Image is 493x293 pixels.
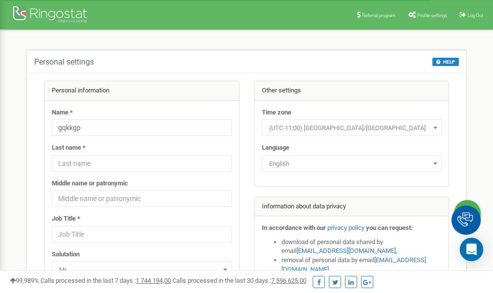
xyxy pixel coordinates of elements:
[281,238,442,256] li: download of personal data shared by email ,
[10,277,39,284] span: 99,989%
[262,119,442,136] span: (UTC-11:00) Pacific/Midway
[262,224,326,231] strong: In accordance with our
[52,155,232,172] input: Last name
[271,277,306,284] u: 7 596 625,00
[55,263,228,277] span: Mr.
[432,58,459,66] button: HELP
[52,250,80,259] label: Salutation
[265,157,438,171] span: English
[281,256,442,274] li: removal of personal data by email ,
[255,197,449,217] div: Information about data privacy
[417,13,447,18] span: Profile settings
[34,58,94,67] h5: Personal settings
[44,81,239,101] div: Personal information
[52,143,86,153] label: Last name *
[52,261,232,278] span: Mr.
[52,190,232,207] input: Middle name or patronymic
[297,247,396,254] a: [EMAIL_ADDRESS][DOMAIN_NAME]
[52,179,128,188] label: Middle name or patronymic
[362,13,396,18] span: Referral program
[262,143,289,153] label: Language
[255,81,449,101] div: Other settings
[327,224,364,231] a: privacy policy
[52,119,232,136] input: Name
[52,226,232,243] input: Job Title
[366,224,413,231] strong: you can request:
[172,277,306,284] span: Calls processed in the last 30 days :
[262,108,291,117] label: Time zone
[41,277,171,284] span: Calls processed in the last 7 days :
[262,155,442,172] span: English
[460,238,483,261] div: Open Intercom Messenger
[265,121,438,135] span: (UTC-11:00) Pacific/Midway
[136,277,171,284] u: 1 744 194,00
[52,108,73,117] label: Name *
[468,13,483,18] span: Log Out
[52,214,80,224] label: Job Title *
